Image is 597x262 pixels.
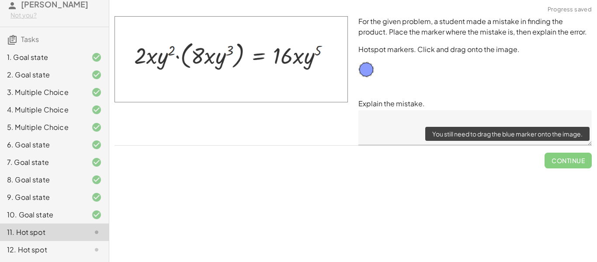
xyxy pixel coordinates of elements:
div: Not you? [10,11,102,20]
div: 11. Hot spot [7,227,77,238]
i: Task finished and correct. [91,105,102,115]
div: 9. Goal state [7,192,77,203]
i: Task finished and correct. [91,175,102,185]
div: 8. Goal state [7,175,77,185]
i: Task not started. [91,227,102,238]
i: Task finished and correct. [91,52,102,63]
div: 2. Goal state [7,70,77,80]
div: 1. Goal state [7,52,77,63]
div: 7. Goal state [7,157,77,168]
div: 6. Goal state [7,140,77,150]
i: Task finished and correct. [91,140,102,150]
p: Explain the mistake. [358,98,592,109]
p: Hotspot markers. Click and drag onto the image. [358,44,592,55]
i: Task finished and correct. [91,192,102,203]
i: Task finished and correct. [91,122,102,133]
div: 3. Multiple Choice [7,87,77,98]
div: 12. Hot spot [7,245,77,255]
img: b42f739e0bd79d23067a90d0ea4ccfd2288159baac1bcee117f9be6b6edde5c4.png [115,16,348,102]
span: Progress saved [548,5,592,14]
p: For the given problem, a student made a mistake in finding the product. Place the marker where th... [358,16,592,37]
i: Task finished and correct. [91,210,102,220]
div: 4. Multiple Choice [7,105,77,115]
i: Task finished and correct. [91,87,102,98]
span: Tasks [21,35,39,44]
i: Task finished and correct. [91,70,102,80]
div: 5. Multiple Choice [7,122,77,133]
i: Task finished and correct. [91,157,102,168]
div: 10. Goal state [7,210,77,220]
i: Task not started. [91,245,102,255]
